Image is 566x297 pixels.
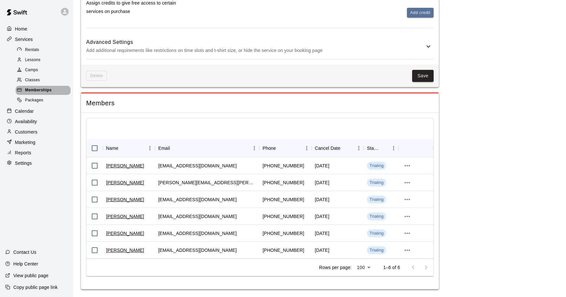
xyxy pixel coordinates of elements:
[319,264,352,271] p: Rows per page:
[340,144,349,153] button: Sort
[106,139,118,157] div: Name
[367,163,386,169] span: Trialing
[15,160,32,166] p: Settings
[402,194,413,205] button: more actions
[158,139,170,157] div: Email
[5,34,68,44] div: Services
[25,57,41,63] span: Lessons
[16,45,71,55] div: Rentals
[367,213,386,220] span: Trialing
[367,180,386,186] span: Trialing
[315,162,330,169] div: February 28 2026
[402,211,413,222] button: more actions
[158,196,236,203] div: lmkaiser33@gmail.com
[158,179,256,186] div: daniel.fitzke@libertymutual.com
[145,143,155,153] button: Menu
[16,76,71,85] div: Classes
[402,160,413,171] button: more actions
[16,75,73,85] a: Classes
[402,228,413,239] button: more actions
[315,179,330,186] div: February 28 2026
[16,56,71,65] div: Lessons
[16,65,73,75] a: Camps
[13,261,38,267] p: Help Center
[5,148,68,158] a: Reports
[5,137,68,147] a: Marketing
[383,264,400,271] p: 1–6 of 6
[380,144,389,153] button: Sort
[364,139,398,157] div: Status
[5,24,68,34] a: Home
[263,196,304,203] div: +16123692803
[16,55,73,65] a: Lessons
[5,127,68,137] a: Customers
[86,71,107,81] span: This membership cannot be deleted since it still has members
[25,67,38,73] span: Camps
[25,97,43,104] span: Packages
[16,66,71,75] div: Camps
[158,162,236,169] div: carlson7191@comcast.net
[5,117,68,126] a: Availability
[315,139,341,157] div: Cancel Date
[103,139,155,157] div: Name
[86,99,434,108] span: Members
[263,230,304,237] div: +16122514758
[16,86,71,95] div: Memberships
[407,8,434,18] button: Add credit
[86,46,424,55] p: Add additional requirements like restrictions on time slots and t-shirt size, or hide the service...
[15,108,34,114] p: Calendar
[302,143,312,153] button: Menu
[170,144,179,153] button: Sort
[315,230,330,237] div: February 28 2026
[106,179,144,186] a: [PERSON_NAME]
[86,33,434,59] div: Advanced SettingsAdd additional requirements like restrictions on time slots and t-shirt size, or...
[13,249,36,255] p: Contact Us
[367,139,380,157] div: Status
[25,47,39,53] span: Rentals
[315,196,330,203] div: February 28 2026
[263,247,304,253] div: +16124637639
[367,197,386,203] span: Trialing
[16,85,73,96] a: Memberships
[106,162,144,169] a: [PERSON_NAME]
[158,213,236,220] div: shoesalp@gmail.com
[263,213,304,220] div: +17636070885
[16,45,73,55] a: Rentals
[16,96,73,106] a: Packages
[5,158,68,168] div: Settings
[312,139,364,157] div: Cancel Date
[259,139,311,157] div: Phone
[389,143,398,153] button: Menu
[367,230,386,237] span: Trialing
[15,36,33,43] p: Services
[13,284,58,291] p: Copy public page link
[15,118,37,125] p: Availability
[25,87,52,94] span: Memberships
[263,162,304,169] div: +19522013702
[106,213,144,220] a: [PERSON_NAME]
[118,144,128,153] button: Sort
[412,70,434,82] button: Save
[158,230,236,237] div: echoudhary@hotmail.com
[367,247,386,253] span: Trialing
[106,230,144,237] a: [PERSON_NAME]
[5,106,68,116] a: Calendar
[402,177,413,188] button: more actions
[13,272,48,279] p: View public page
[16,96,71,105] div: Packages
[86,38,424,46] h6: Advanced Settings
[249,143,259,153] button: Menu
[315,247,330,253] div: February 28 2026
[263,139,276,157] div: Phone
[15,129,37,135] p: Customers
[106,247,144,253] a: [PERSON_NAME]
[263,179,304,186] div: +16123885636
[15,139,35,146] p: Marketing
[315,213,330,220] div: February 28 2026
[276,144,285,153] button: Sort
